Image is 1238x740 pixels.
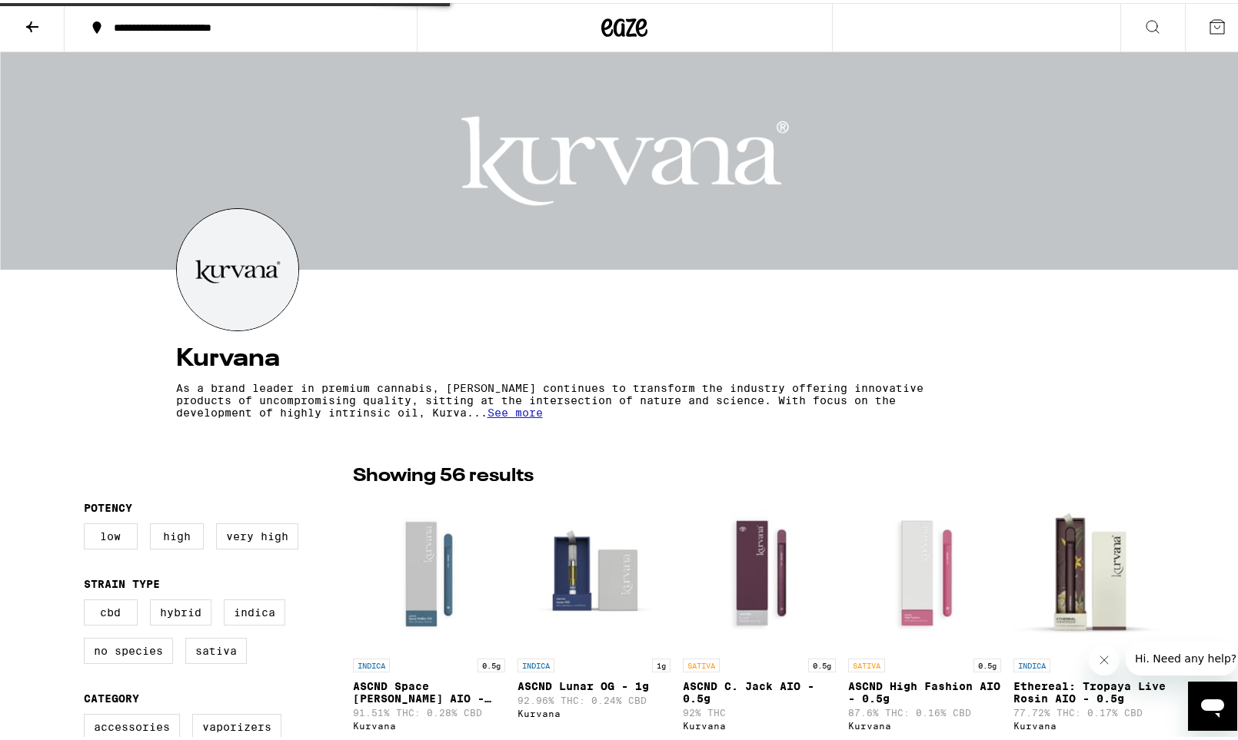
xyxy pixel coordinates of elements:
[177,206,298,327] img: Kurvana logo
[683,494,836,735] a: Open page for ASCND C. Jack AIO - 0.5g from Kurvana
[84,635,173,661] label: No Species
[150,596,211,622] label: Hybrid
[973,655,1001,669] p: 0.5g
[848,718,1001,728] div: Kurvana
[176,379,939,416] p: As a brand leader in premium cannabis, [PERSON_NAME] continues to transform the industry offering...
[683,705,836,715] p: 92% THC
[84,520,138,546] label: Low
[84,689,139,702] legend: Category
[848,494,1001,648] img: Kurvana - ASCND High Fashion AIO - 0.5g
[353,494,506,735] a: Open page for ASCND Space Walker OG AIO - 0.5g from Kurvana
[150,520,204,546] label: High
[1089,642,1120,672] iframe: Close message
[517,692,671,702] p: 92.96% THC: 0.24% CBD
[1013,494,1166,735] a: Open page for Ethereal: Tropaya Live Rosin AIO - 0.5g from Kurvana
[1013,718,1166,728] div: Kurvana
[353,705,506,715] p: 91.51% THC: 0.28% CBD
[683,677,836,702] p: ASCND C. Jack AIO - 0.5g
[176,343,1074,368] h4: Kurvana
[848,655,885,669] p: SATIVA
[1188,679,1237,728] iframe: Button to launch messaging window
[1013,705,1166,715] p: 77.72% THC: 0.17% CBD
[517,655,554,669] p: INDICA
[652,655,671,669] p: 1g
[84,596,138,622] label: CBD
[683,718,836,728] div: Kurvana
[84,575,160,587] legend: Strain Type
[353,677,506,702] p: ASCND Space [PERSON_NAME] AIO - 0.5g
[848,494,1001,735] a: Open page for ASCND High Fashion AIO - 0.5g from Kurvana
[84,499,132,511] legend: Potency
[353,460,534,486] p: Showing 56 results
[1126,639,1237,672] iframe: Message from company
[216,520,298,546] label: Very High
[517,494,671,648] img: Kurvana - ASCND Lunar OG - 1g
[1013,677,1166,702] p: Ethereal: Tropaya Live Rosin AIO - 0.5g
[683,494,836,648] img: Kurvana - ASCND C. Jack AIO - 0.5g
[1013,494,1166,648] img: Kurvana - Ethereal: Tropaya Live Rosin AIO - 0.5g
[848,705,1001,715] p: 87.6% THC: 0.16% CBD
[848,677,1001,702] p: ASCND High Fashion AIO - 0.5g
[185,635,247,661] label: Sativa
[353,655,390,669] p: INDICA
[808,655,836,669] p: 0.5g
[224,596,285,622] label: Indica
[1013,655,1050,669] p: INDICA
[517,494,671,735] a: Open page for ASCND Lunar OG - 1g from Kurvana
[517,705,671,715] div: Kurvana
[683,655,720,669] p: SATIVA
[353,494,506,648] img: Kurvana - ASCND Space Walker OG AIO - 0.5g
[192,711,281,737] label: Vaporizers
[517,677,671,689] p: ASCND Lunar OG - 1g
[353,718,506,728] div: Kurvana
[84,711,180,737] label: Accessories
[488,403,543,416] span: See more
[478,655,505,669] p: 0.5g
